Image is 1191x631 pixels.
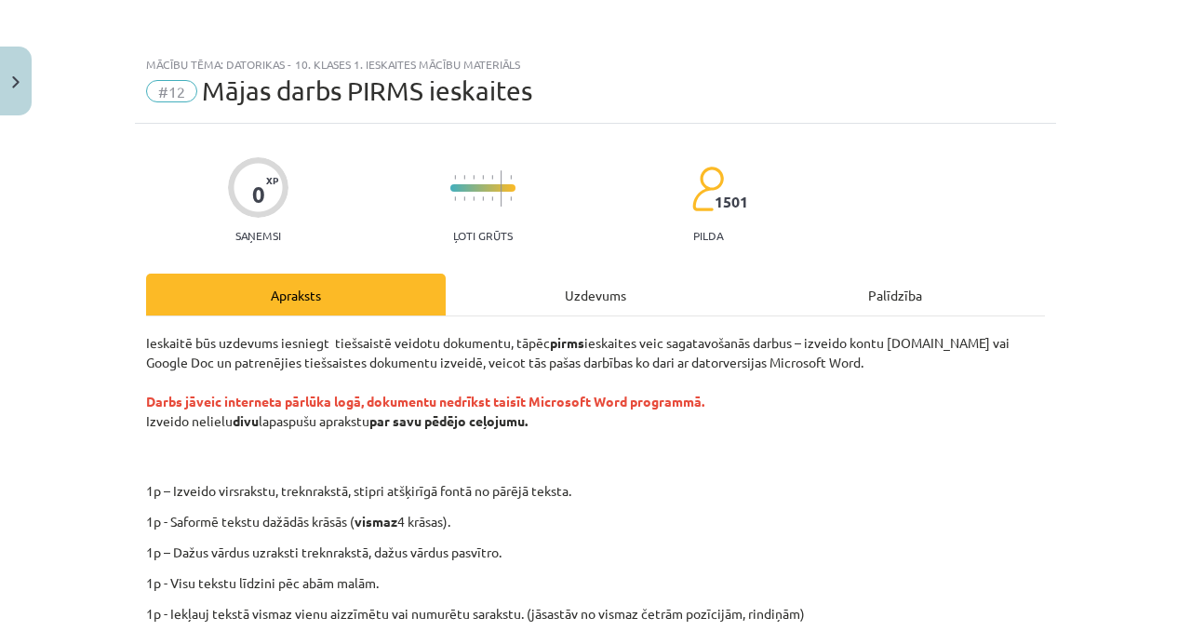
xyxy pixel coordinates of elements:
strong: Darbs jāveic interneta pārlūka logā, dokumentu nedrīkst taisīt Microsoft Word programmā. [146,393,704,409]
p: Ļoti grūts [453,229,513,242]
p: 1p – Izveido virsrakstu, treknrakstā, stipri atšķirīgā fontā no pārējā teksta. [251,481,1063,501]
p: Saņemsi [228,229,288,242]
strong: divu [233,412,259,429]
strong: pirms [550,334,584,351]
img: icon-close-lesson-0947bae3869378f0d4975bcd49f059093ad1ed9edebbc8119c70593378902aed.svg [12,76,20,88]
span: 1501 [715,194,748,210]
div: Palīdzība [745,274,1045,315]
span: Mājas darbs PIRMS ieskaites [202,75,532,106]
img: icon-short-line-57e1e144782c952c97e751825c79c345078a6d821885a25fce030b3d8c18986b.svg [482,175,484,180]
img: icon-short-line-57e1e144782c952c97e751825c79c345078a6d821885a25fce030b3d8c18986b.svg [463,175,465,180]
img: icon-short-line-57e1e144782c952c97e751825c79c345078a6d821885a25fce030b3d8c18986b.svg [491,196,493,201]
span: XP [266,175,278,185]
img: icon-short-line-57e1e144782c952c97e751825c79c345078a6d821885a25fce030b3d8c18986b.svg [491,175,493,180]
img: icon-short-line-57e1e144782c952c97e751825c79c345078a6d821885a25fce030b3d8c18986b.svg [510,175,512,180]
div: Mācību tēma: Datorikas - 10. klases 1. ieskaites mācību materiāls [146,58,1045,71]
p: 1p – Dažus vārdus uzraksti treknrakstā, dažus vārdus pasvītro. [146,543,1045,562]
div: Uzdevums [446,274,745,315]
img: icon-short-line-57e1e144782c952c97e751825c79c345078a6d821885a25fce030b3d8c18986b.svg [454,175,456,180]
div: Apraksts [146,274,446,315]
img: students-c634bb4e5e11cddfef0936a35e636f08e4e9abd3cc4e673bd6f9a4125e45ecb1.svg [691,166,724,212]
p: pilda [693,229,723,242]
p: 1p - Visu tekstu līdzini pēc abām malām. [146,573,1045,593]
strong: par savu pēdējo ceļojumu. [369,412,528,429]
img: icon-short-line-57e1e144782c952c97e751825c79c345078a6d821885a25fce030b3d8c18986b.svg [473,175,475,180]
img: icon-short-line-57e1e144782c952c97e751825c79c345078a6d821885a25fce030b3d8c18986b.svg [482,196,484,201]
span: #12 [146,80,197,102]
p: Ieskaitē būs uzdevums iesniegt tiešsaistē veidotu dokumentu, tāpēc ieskaites veic sagatavošanās d... [146,333,1045,470]
img: icon-short-line-57e1e144782c952c97e751825c79c345078a6d821885a25fce030b3d8c18986b.svg [454,196,456,201]
img: icon-long-line-d9ea69661e0d244f92f715978eff75569469978d946b2353a9bb055b3ed8787d.svg [501,170,502,207]
p: 1p - Saformē tekstu dažādās krāsās ( 4 krāsas). [146,512,1045,531]
p: 1p - Iekļauj tekstā vismaz vienu aizzīmētu vai numurētu sarakstu. (jāsastāv no vismaz četrām pozī... [146,604,1045,624]
strong: vismaz [355,513,397,530]
div: 0 [252,181,265,208]
img: icon-short-line-57e1e144782c952c97e751825c79c345078a6d821885a25fce030b3d8c18986b.svg [510,196,512,201]
img: icon-short-line-57e1e144782c952c97e751825c79c345078a6d821885a25fce030b3d8c18986b.svg [473,196,475,201]
img: icon-short-line-57e1e144782c952c97e751825c79c345078a6d821885a25fce030b3d8c18986b.svg [463,196,465,201]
